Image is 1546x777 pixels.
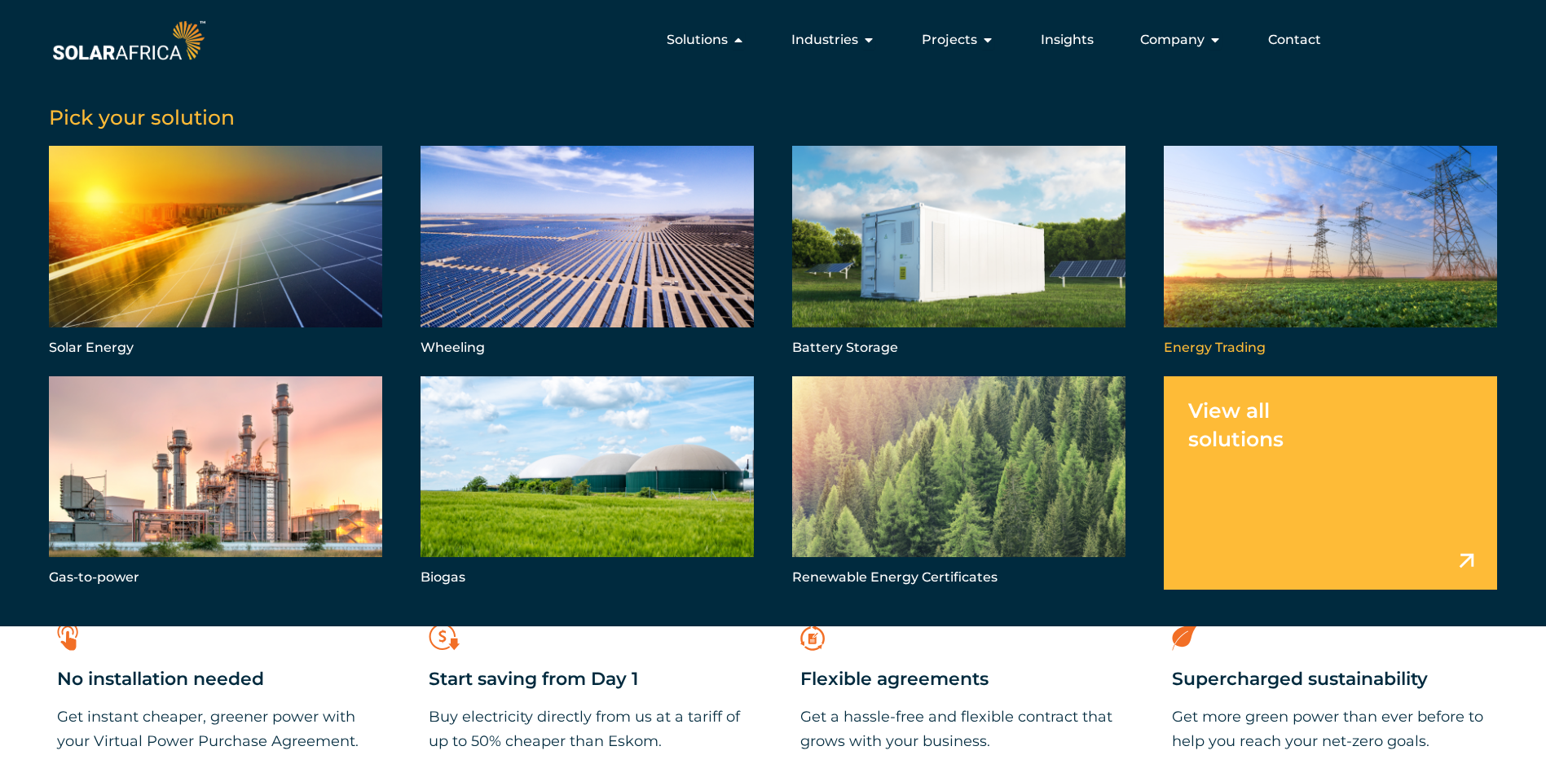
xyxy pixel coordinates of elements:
[57,668,264,691] span: No installation needed
[791,30,858,50] span: Industries
[429,705,746,753] p: Buy electricity directly from us at a tariff of up to 50% cheaper than Eskom.
[1041,30,1094,50] a: Insights
[1172,705,1489,753] p: Get more green power than ever before to help you reach your net-zero goals.
[57,705,374,753] p: Get instant cheaper, greener power with your Virtual Power Purchase Agreement.
[667,30,728,50] span: Solutions
[1172,668,1428,691] span: Supercharged sustainability
[49,105,1497,129] h5: Pick your solution
[922,30,977,50] span: Projects
[1268,30,1321,50] a: Contact
[49,146,382,359] a: Solar Energy
[800,705,1117,753] p: Get a hassle-free and flexible contract that grows with your business.
[800,668,989,691] span: Flexible agreements
[1164,376,1497,590] a: View all solutions
[209,24,1334,56] nav: Menu
[209,24,1334,56] div: Menu Toggle
[429,668,638,691] span: Start saving from Day 1
[1140,30,1205,50] span: Company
